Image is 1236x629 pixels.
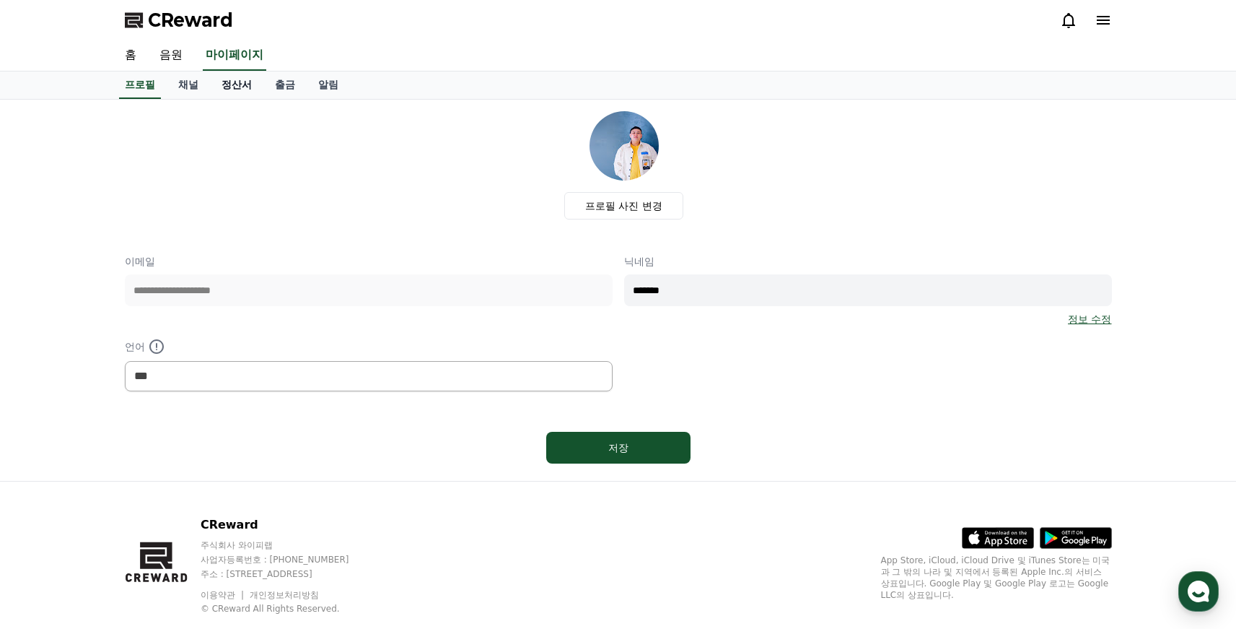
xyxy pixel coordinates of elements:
span: CReward [148,9,233,32]
p: © CReward All Rights Reserved. [201,603,377,615]
a: 대화 [95,458,186,494]
p: App Store, iCloud, iCloud Drive 및 iTunes Store는 미국과 그 밖의 나라 및 지역에서 등록된 Apple Inc.의 서비스 상표입니다. Goo... [881,555,1112,601]
a: 채널 [167,71,210,99]
p: CReward [201,516,377,534]
div: 저장 [575,441,662,455]
label: 프로필 사진 변경 [564,192,683,220]
a: 정산서 [210,71,263,99]
a: 이용약관 [201,590,246,600]
button: 저장 [546,432,691,464]
p: 주소 : [STREET_ADDRESS] [201,568,377,580]
a: 개인정보처리방침 [250,590,319,600]
a: 음원 [148,40,194,71]
p: 닉네임 [624,254,1112,269]
a: 알림 [307,71,350,99]
span: 홈 [45,480,54,491]
p: 주식회사 와이피랩 [201,539,377,551]
a: 정보 수정 [1068,312,1111,326]
a: 홈 [4,458,95,494]
a: 프로필 [119,71,161,99]
span: 설정 [223,480,240,491]
a: 홈 [113,40,148,71]
p: 이메일 [125,254,613,269]
a: 출금 [263,71,307,99]
a: 설정 [186,458,277,494]
a: CReward [125,9,233,32]
img: profile_image [589,111,659,181]
p: 사업자등록번호 : [PHONE_NUMBER] [201,554,377,565]
a: 마이페이지 [203,40,266,71]
span: 대화 [132,480,149,492]
p: 언어 [125,338,613,355]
